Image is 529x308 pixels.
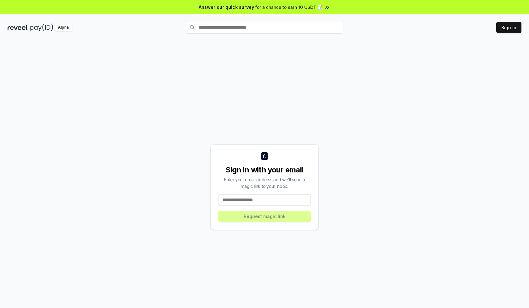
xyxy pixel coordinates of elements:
[8,24,29,31] img: reveel_dark
[30,24,53,31] img: pay_id
[54,24,72,31] div: Alpha
[218,165,311,175] div: Sign in with your email
[496,22,521,33] button: Sign In
[255,4,323,10] span: for a chance to earn 10 USDT 📝
[218,176,311,189] div: Enter your email address and we’ll send a magic link to your inbox.
[199,4,254,10] span: Answer our quick survey
[261,152,268,160] img: logo_small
